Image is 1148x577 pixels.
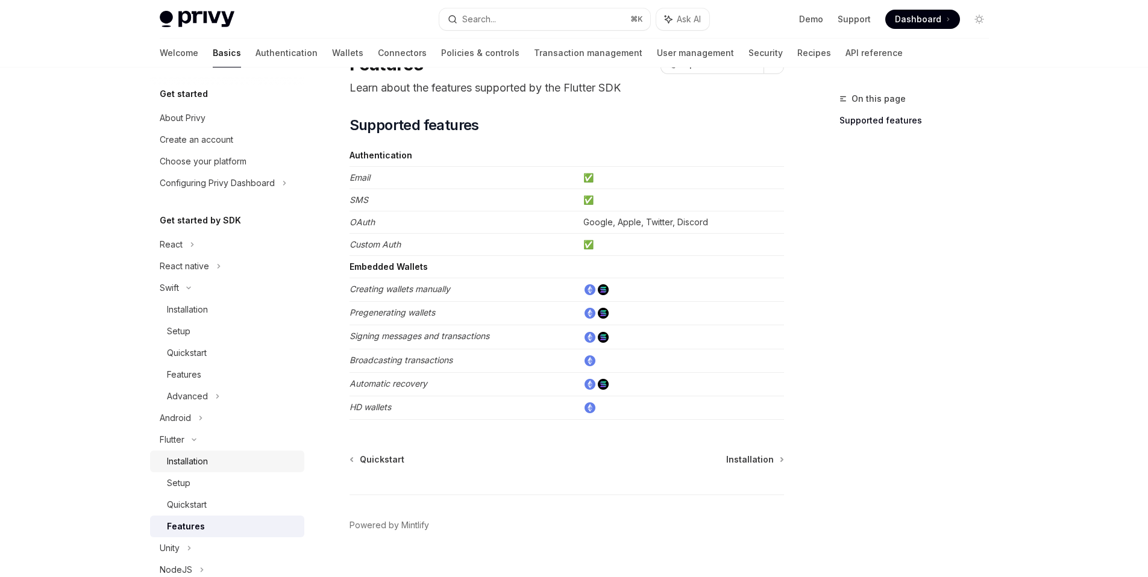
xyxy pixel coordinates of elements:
div: Configuring Privy Dashboard [160,176,275,190]
a: Quickstart [150,342,304,364]
a: Installation [150,451,304,472]
img: solana.png [598,284,609,295]
img: solana.png [598,308,609,319]
img: light logo [160,11,234,28]
div: Features [167,519,205,534]
em: Email [350,172,370,182]
button: Toggle dark mode [970,10,989,29]
p: Learn about the features supported by the Flutter SDK [350,80,784,96]
div: About Privy [160,111,205,125]
a: Wallets [332,39,363,67]
img: ethereum.png [585,332,595,343]
span: Quickstart [360,454,404,466]
em: HD wallets [350,402,391,412]
a: Setup [150,320,304,342]
a: Choose your platform [150,151,304,172]
em: Pregenerating wallets [350,307,435,317]
div: Android [160,411,191,425]
em: SMS [350,195,368,205]
div: Unity [160,541,180,555]
a: User management [657,39,734,67]
span: Ask AI [677,13,701,25]
div: Advanced [167,389,208,404]
a: Basics [213,39,241,67]
td: Google, Apple, Twitter, Discord [579,211,784,234]
td: ✅ [579,189,784,211]
em: Custom Auth [350,239,401,249]
a: About Privy [150,107,304,129]
div: Installation [167,302,208,317]
div: Quickstart [167,346,207,360]
a: Quickstart [150,494,304,516]
td: ✅ [579,234,784,256]
span: Supported features [350,116,479,135]
em: OAuth [350,217,375,227]
a: Powered by Mintlify [350,519,429,531]
button: Search...⌘K [439,8,650,30]
span: On this page [852,92,906,106]
strong: Embedded Wallets [350,261,428,272]
a: Quickstart [351,454,404,466]
div: Setup [167,324,190,338]
div: Quickstart [167,497,207,512]
h5: Get started by SDK [160,213,241,228]
a: Welcome [160,39,198,67]
em: Automatic recovery [350,378,427,388]
a: Features [150,364,304,385]
a: API reference [845,39,903,67]
em: Broadcasting transactions [350,355,453,365]
em: Creating wallets manually [350,284,450,294]
div: Choose your platform [160,154,246,169]
a: Setup [150,472,304,494]
em: Signing messages and transactions [350,331,489,341]
img: ethereum.png [585,402,595,413]
span: ⌘ K [630,14,643,24]
a: Create an account [150,129,304,151]
img: solana.png [598,332,609,343]
img: ethereum.png [585,355,595,366]
div: Flutter [160,432,184,447]
div: React native [160,259,209,273]
td: ✅ [579,167,784,189]
img: ethereum.png [585,284,595,295]
div: Setup [167,476,190,490]
a: Policies & controls [441,39,519,67]
div: Installation [167,454,208,469]
strong: Authentication [350,150,412,160]
div: NodeJS [160,563,192,577]
a: Supported features [839,111,999,130]
a: Features [150,516,304,537]
span: Dashboard [895,13,941,25]
div: Swift [160,281,179,295]
img: solana.png [598,379,609,390]
img: ethereum.png [585,308,595,319]
a: Installation [150,299,304,320]
div: Search... [462,12,496,27]
div: React [160,237,183,252]
a: Connectors [378,39,427,67]
a: Security [748,39,783,67]
a: Dashboard [885,10,960,29]
a: Demo [799,13,823,25]
div: Create an account [160,133,233,147]
a: Recipes [797,39,831,67]
a: Authentication [256,39,318,67]
a: Installation [726,454,783,466]
span: Installation [726,454,774,466]
div: Features [167,367,201,382]
a: Support [838,13,871,25]
button: Ask AI [656,8,709,30]
h5: Get started [160,87,208,101]
img: ethereum.png [585,379,595,390]
a: Transaction management [534,39,642,67]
